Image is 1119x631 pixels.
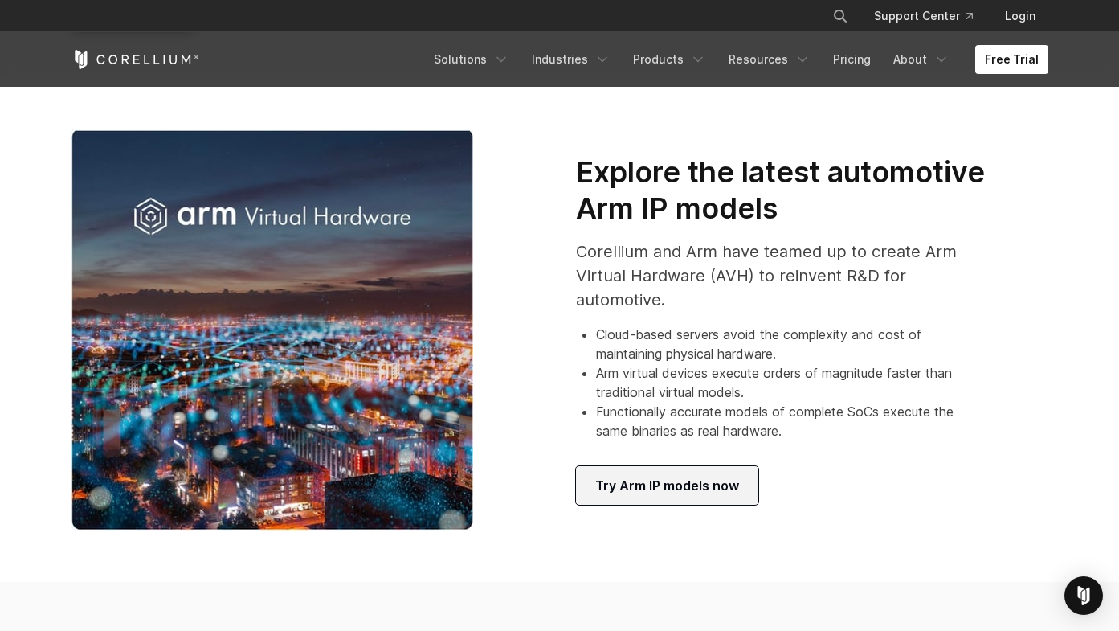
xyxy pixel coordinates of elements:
a: About [884,45,959,74]
span: Corellium and Arm have teamed up to create Arm Virtual Hardware (AVH) to reinvent R&D for automot... [576,242,957,309]
a: Login [992,2,1048,31]
div: Navigation Menu [813,2,1048,31]
li: Arm virtual devices execute orders of magnitude faster than traditional virtual models. [596,363,987,402]
a: Industries [522,45,620,74]
a: Resources [719,45,820,74]
span: Try Arm IP models now [595,476,739,495]
a: Free Trial [975,45,1048,74]
a: Products [623,45,716,74]
div: Open Intercom Messenger [1064,576,1103,615]
button: Search [826,2,855,31]
a: Try Arm IP models now [576,466,758,505]
img: Arm Virtual Hardware image 1 [71,129,473,531]
a: Pricing [823,45,880,74]
a: Support Center [861,2,986,31]
li: Cloud-based servers avoid the complexity and cost of maintaining physical hardware. [596,325,987,363]
h3: Explore the latest automotive Arm IP models [576,154,987,227]
a: Solutions [424,45,519,74]
div: Navigation Menu [424,45,1048,74]
li: Functionally accurate models of complete SoCs execute the same binaries as real hardware. [596,402,987,440]
a: Corellium Home [71,50,199,69]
